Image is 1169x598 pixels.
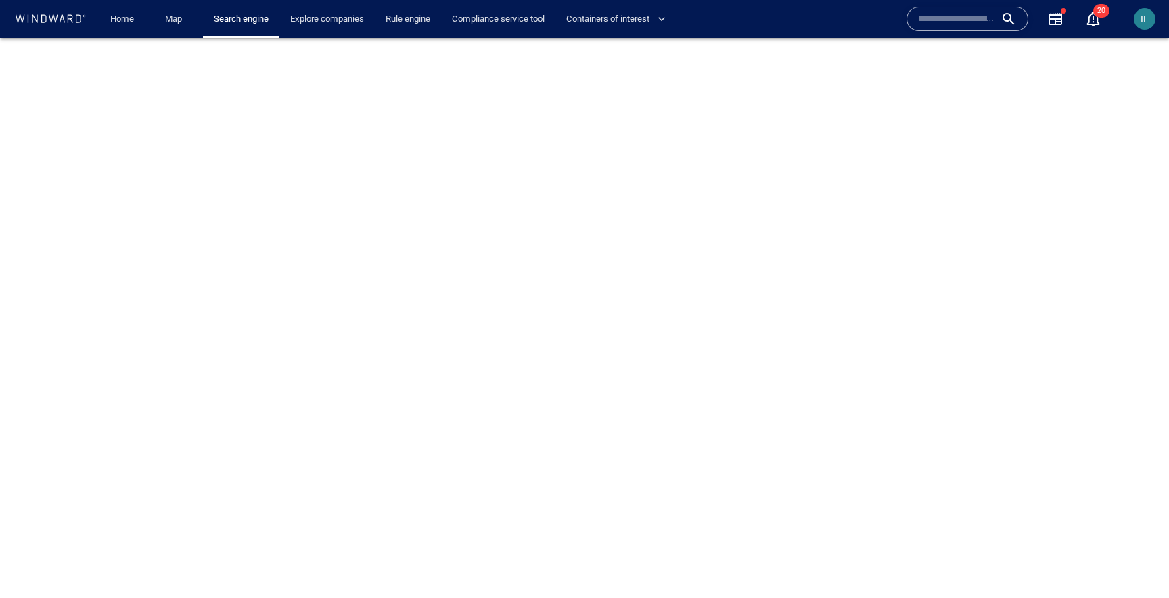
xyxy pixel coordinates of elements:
[105,7,139,31] a: Home
[380,7,436,31] a: Rule engine
[1093,4,1109,18] span: 20
[285,7,369,31] a: Explore companies
[208,7,274,31] a: Search engine
[1141,14,1149,24] span: IL
[1131,5,1158,32] button: IL
[100,7,143,31] button: Home
[446,7,550,31] a: Compliance service tool
[1085,11,1101,27] div: Notification center
[561,7,677,31] button: Containers of interest
[1077,3,1109,35] button: 20
[566,11,666,27] span: Containers of interest
[160,7,192,31] a: Map
[154,7,198,31] button: Map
